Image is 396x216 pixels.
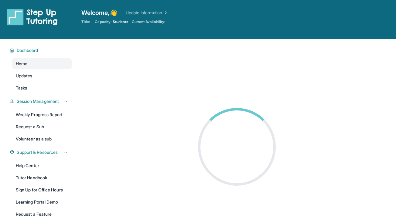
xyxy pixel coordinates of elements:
span: Welcome, 👋 [81,8,117,17]
a: Help Center [12,160,72,171]
img: Chevron Right [162,10,168,16]
span: Dashboard [17,47,38,53]
span: Title: [81,19,90,24]
img: logo [7,8,58,25]
span: Home [16,61,27,67]
span: Updates [16,73,32,79]
span: Tasks [16,85,27,91]
a: Sign Up for Office Hours [12,184,72,195]
a: Home [12,58,72,69]
span: Session Management [17,98,59,104]
a: Volunteer as a sub [12,133,72,144]
button: Support & Resources [14,149,68,155]
button: Session Management [14,98,68,104]
a: Tasks [12,83,72,93]
button: Dashboard [14,47,68,53]
a: Learning Portal Demo [12,197,72,208]
span: Capacity: [95,19,111,24]
span: Current Availability: [132,19,165,24]
span: Support & Resources [17,149,58,155]
a: Weekly Progress Report [12,109,72,120]
a: Updates [12,70,72,81]
a: Tutor Handbook [12,172,72,183]
span: Students [113,19,128,24]
a: Update Information [126,10,168,16]
a: Request a Sub [12,121,72,132]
